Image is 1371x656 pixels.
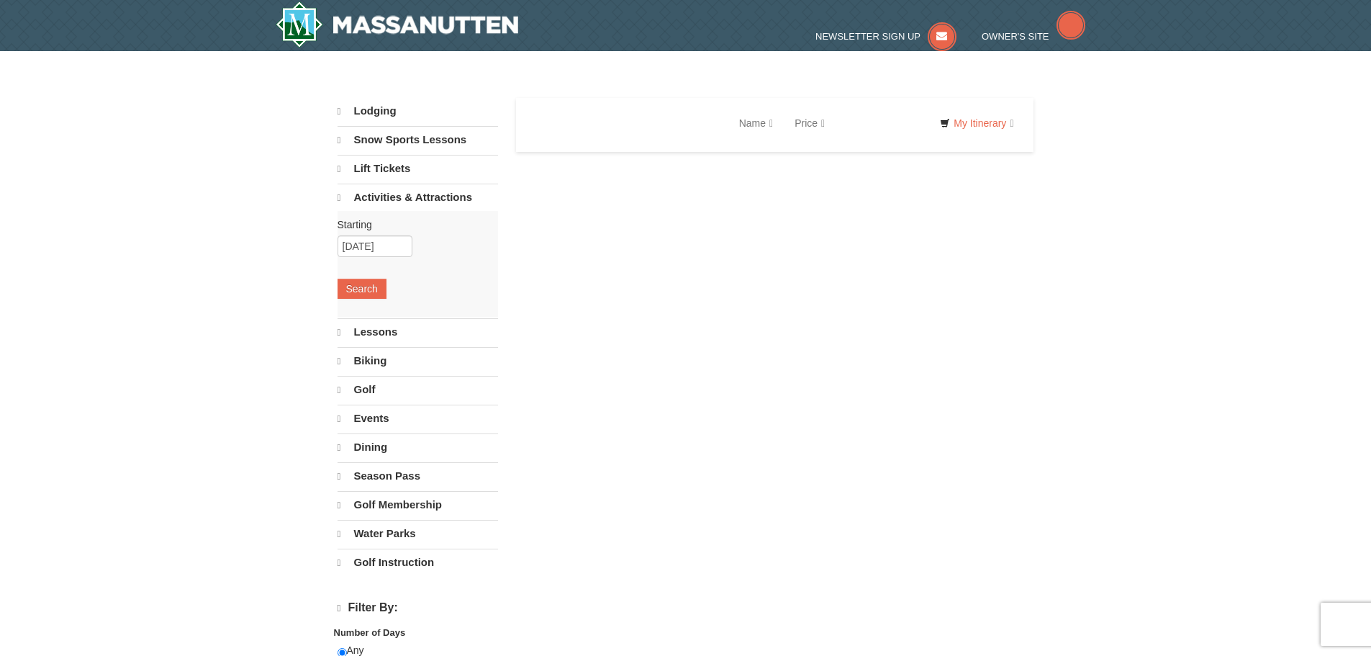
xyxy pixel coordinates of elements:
[982,31,1085,42] a: Owner's Site
[784,109,836,138] a: Price
[338,279,386,299] button: Search
[338,217,487,232] label: Starting
[338,98,498,125] a: Lodging
[815,31,920,42] span: Newsletter Sign Up
[338,318,498,346] a: Lessons
[338,155,498,182] a: Lift Tickets
[338,462,498,490] a: Season Pass
[338,433,498,461] a: Dining
[728,109,784,138] a: Name
[338,347,498,374] a: Biking
[338,601,498,615] h4: Filter By:
[338,126,498,153] a: Snow Sports Lessons
[338,520,498,547] a: Water Parks
[931,112,1023,134] a: My Itinerary
[276,1,519,48] img: Massanutten Resort Logo
[338,184,498,211] a: Activities & Attractions
[338,491,498,518] a: Golf Membership
[338,549,498,576] a: Golf Instruction
[338,405,498,432] a: Events
[334,627,406,638] strong: Number of Days
[338,376,498,403] a: Golf
[982,31,1049,42] span: Owner's Site
[815,31,956,42] a: Newsletter Sign Up
[276,1,519,48] a: Massanutten Resort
